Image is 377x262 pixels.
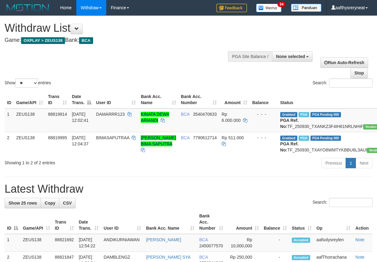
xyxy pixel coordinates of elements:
label: Search: [313,78,372,88]
th: Date Trans.: activate to sort column descending [69,91,93,108]
a: Next [356,158,372,168]
td: 1 [5,234,20,252]
label: Search: [313,198,372,207]
th: Game/API: activate to sort column ascending [14,91,45,108]
select: Showentries [15,78,38,88]
th: ID [5,91,14,108]
span: BCA [181,135,190,140]
td: 2 [5,132,14,155]
td: [DATE] 12:54:22 [76,234,101,252]
th: User ID: activate to sort column ascending [94,91,139,108]
span: BCA [181,112,190,117]
span: Copy 7790612714 to clipboard [193,135,217,140]
th: Balance: activate to sort column ascending [261,210,289,234]
span: 34 [277,2,286,7]
a: Note [355,255,364,260]
a: [PERSON_NAME] BIMA SAPUTRA [141,135,176,146]
td: ZEUS138 [20,234,53,252]
span: BCA [79,37,93,44]
th: Date Trans.: activate to sort column ascending [76,210,101,234]
span: 88819995 [48,135,67,140]
span: None selected [276,54,305,59]
span: Copy 3540470633 to clipboard [193,112,217,117]
td: 88821692 [53,234,76,252]
h1: Withdraw List [5,22,245,34]
td: 1 [5,108,14,132]
th: Bank Acc. Name: activate to sort column ascending [143,210,197,234]
img: MOTION_logo.png [5,3,51,12]
th: Bank Acc. Name: activate to sort column ascending [138,91,178,108]
input: Search: [329,198,372,207]
th: Action [353,210,372,234]
span: Accepted [292,238,310,243]
a: Show 25 rows [5,198,41,208]
td: Rp 10,000,000 [226,234,261,252]
span: Accepted [292,255,310,260]
span: BCA [199,237,208,242]
img: Button%20Memo.svg [256,4,282,12]
a: KINATA DEWA ARIANDI [141,112,169,123]
th: Op: activate to sort column ascending [314,210,353,234]
span: CSV [63,201,72,206]
td: ANDIKURNIAWAN [101,234,143,252]
h4: Game: Bank: [5,37,245,43]
span: OXPLAY > ZEUS138 [21,37,65,44]
span: Rp 511.000 [222,135,244,140]
div: - - - [252,135,275,141]
td: ZEUS138 [14,108,45,132]
span: DAMARRR123 [96,112,125,117]
span: Copy [45,201,55,206]
button: None selected [272,51,313,62]
th: Amount: activate to sort column ascending [219,91,250,108]
a: [PERSON_NAME] SYA [146,255,190,260]
th: User ID: activate to sort column ascending [101,210,143,234]
img: Feedback.jpg [216,4,247,12]
span: Grabbed [280,136,297,141]
h1: Latest Withdraw [5,183,372,195]
a: Copy [41,198,59,208]
b: PGA Ref. No: [280,141,299,152]
span: BCA [199,255,208,260]
span: Marked by aafsolysreylen [299,136,309,141]
div: Showing 1 to 2 of 2 entries [5,157,153,166]
label: Show entries [5,78,51,88]
a: 1 [346,158,356,168]
div: - - - [252,111,275,117]
span: Rp 6.000.000 [222,112,241,123]
span: 88819914 [48,112,67,117]
a: Stop [350,68,368,78]
th: ID: activate to sort column descending [5,210,20,234]
td: - [261,234,289,252]
td: aafsolysreylen [314,234,353,252]
input: Search: [329,78,372,88]
th: Balance [250,91,278,108]
span: Grabbed [280,112,297,117]
span: Marked by aafsolysreylen [299,112,309,117]
th: Amount: activate to sort column ascending [226,210,261,234]
span: [DATE] 12:02:41 [72,112,89,123]
th: Trans ID: activate to sort column ascending [45,91,69,108]
div: PGA Site Balance / [228,51,272,62]
b: PGA Ref. No: [280,118,299,129]
th: Bank Acc. Number: activate to sort column ascending [197,210,226,234]
span: BIMASAPUTRAA [96,135,129,140]
span: Show 25 rows [9,201,37,206]
a: Previous [321,158,346,168]
span: [DATE] 12:04:37 [72,135,89,146]
th: Game/API: activate to sort column ascending [20,210,53,234]
td: ZEUS138 [14,132,45,155]
th: Status: activate to sort column ascending [289,210,314,234]
th: Trans ID: activate to sort column ascending [53,210,76,234]
span: PGA Pending [310,112,341,117]
span: PGA Pending [310,136,341,141]
img: panduan.png [291,4,321,12]
a: CSV [59,198,76,208]
a: Run Auto-Refresh [320,57,368,68]
a: [PERSON_NAME] [146,237,181,242]
th: Bank Acc. Number: activate to sort column ascending [179,91,219,108]
a: Note [355,237,364,242]
span: Copy 2450077570 to clipboard [199,243,223,248]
